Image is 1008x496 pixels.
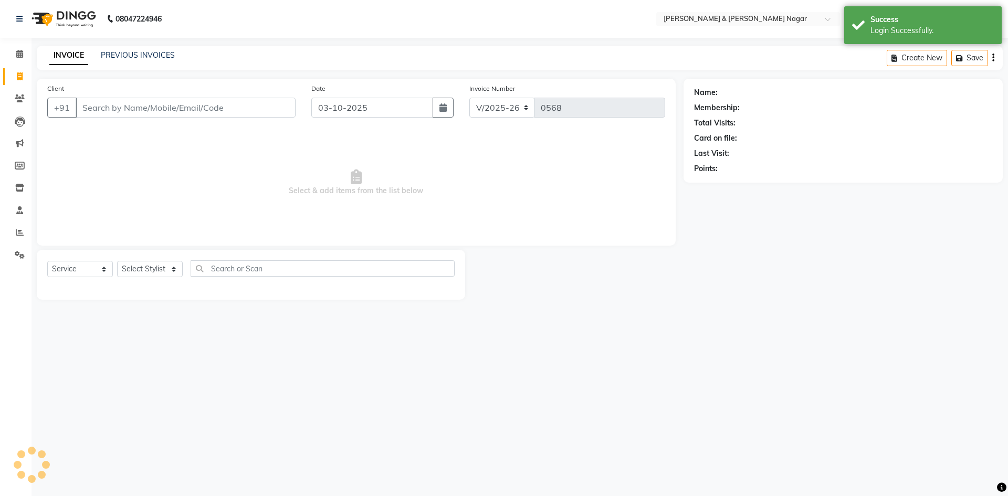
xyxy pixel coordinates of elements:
[47,130,665,235] span: Select & add items from the list below
[694,118,736,129] div: Total Visits:
[115,4,162,34] b: 08047224946
[694,163,718,174] div: Points:
[694,148,729,159] div: Last Visit:
[47,98,77,118] button: +91
[887,50,947,66] button: Create New
[694,133,737,144] div: Card on file:
[27,4,99,34] img: logo
[191,260,455,277] input: Search or Scan
[694,102,740,113] div: Membership:
[101,50,175,60] a: PREVIOUS INVOICES
[870,25,994,36] div: Login Successfully.
[951,50,988,66] button: Save
[469,84,515,93] label: Invoice Number
[47,84,64,93] label: Client
[870,14,994,25] div: Success
[694,87,718,98] div: Name:
[76,98,296,118] input: Search by Name/Mobile/Email/Code
[49,46,88,65] a: INVOICE
[311,84,325,93] label: Date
